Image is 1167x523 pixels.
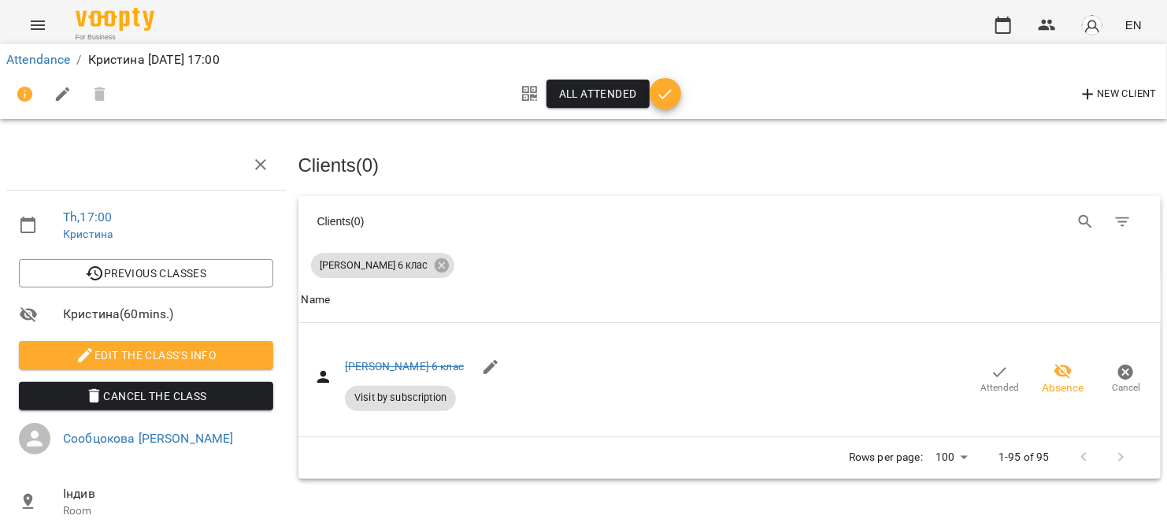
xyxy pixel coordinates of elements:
[63,305,273,324] span: Кристина ( 60 mins. )
[1075,82,1161,107] button: New Client
[317,213,716,229] div: Clients ( 0 )
[998,450,1049,466] p: 1-95 of 95
[302,291,1158,310] span: Name
[31,264,261,283] span: Previous Classes
[302,291,331,310] div: Sort
[88,50,220,69] p: Кристина [DATE] 17:00
[19,382,273,410] button: Cancel the class
[559,84,637,103] span: All attended
[311,258,438,273] span: [PERSON_NAME] 6 клас
[6,52,70,67] a: Attendance
[1125,17,1142,33] span: EN
[63,484,273,503] span: Індив
[19,6,57,44] button: Menu
[298,155,1161,176] h3: Clients ( 0 )
[63,503,273,519] p: Room
[849,450,923,466] p: Rows per page:
[76,8,154,31] img: Voopty Logo
[969,358,1032,402] button: Attended
[1081,14,1103,36] img: avatar_s.png
[546,80,650,108] button: All attended
[1043,380,1084,396] span: Absence
[19,341,273,369] button: Edit the class's Info
[981,381,1020,395] span: Attended
[31,387,261,406] span: Cancel the class
[63,228,113,240] a: Кристина
[298,196,1161,247] div: Table Toolbar
[63,210,112,224] a: Th , 17:00
[345,360,464,373] a: [PERSON_NAME] 6 клас
[1095,358,1158,402] button: Cancel
[1032,358,1095,402] button: Absence
[345,391,456,405] span: Visit by subscription
[302,291,331,310] div: Name
[1112,381,1140,395] span: Cancel
[6,50,1161,69] nav: breadcrumb
[19,259,273,287] button: Previous Classes
[76,50,81,69] li: /
[31,346,261,365] span: Edit the class's Info
[1067,203,1105,241] button: Search
[1119,10,1148,39] button: EN
[1079,85,1157,104] span: New Client
[1104,203,1142,241] button: Filter
[76,32,154,43] span: For Business
[63,431,234,446] a: Сообцокова [PERSON_NAME]
[311,253,454,278] div: [PERSON_NAME] 6 клас
[929,446,973,469] div: 100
